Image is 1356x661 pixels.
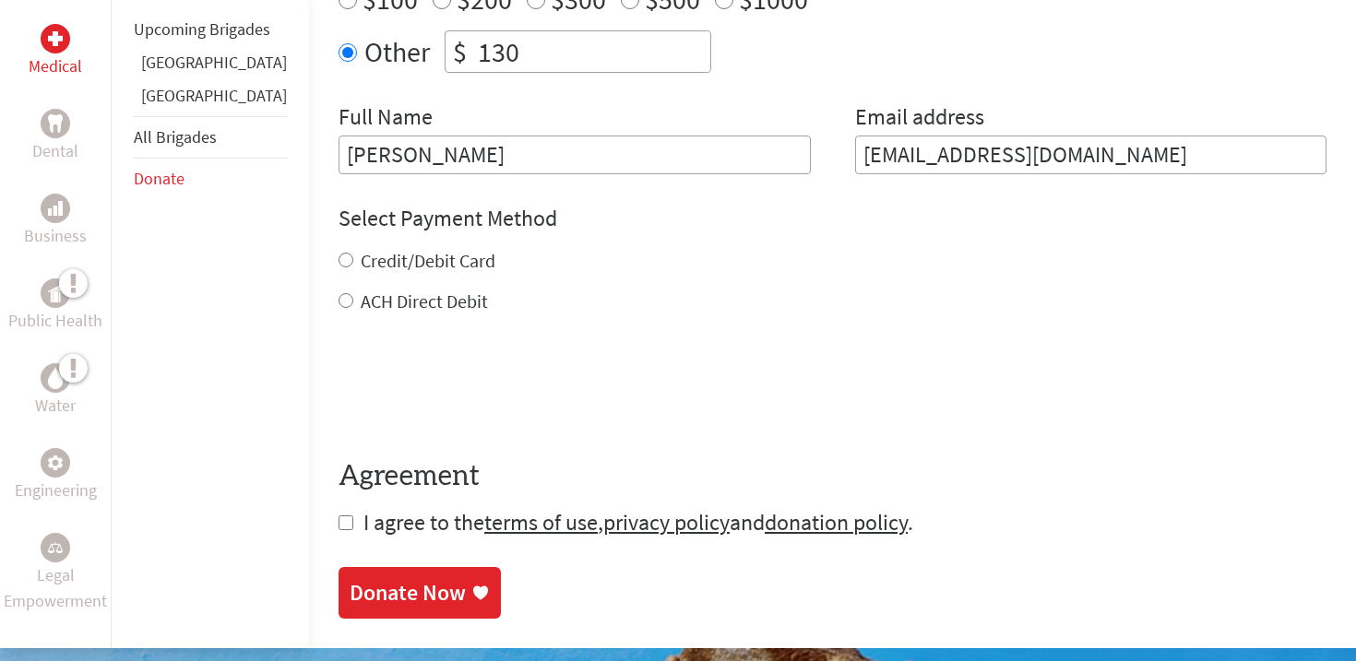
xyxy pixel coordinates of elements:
[41,194,70,223] div: Business
[339,567,501,619] a: Donate Now
[474,31,710,72] input: Enter Amount
[24,223,87,249] p: Business
[24,194,87,249] a: BusinessBusiness
[41,448,70,478] div: Engineering
[15,448,97,503] a: EngineeringEngineering
[134,116,287,159] li: All Brigades
[4,533,107,614] a: Legal EmpowermentLegal Empowerment
[35,393,76,419] p: Water
[29,53,82,79] p: Medical
[484,508,598,537] a: terms of use
[48,542,63,553] img: Legal Empowerment
[35,363,76,419] a: WaterWater
[363,508,913,537] span: I agree to the , and .
[339,460,1326,493] h4: Agreement
[339,136,811,174] input: Enter Full Name
[855,102,984,136] label: Email address
[134,18,270,40] a: Upcoming Brigades
[364,30,430,73] label: Other
[29,24,82,79] a: MedicalMedical
[134,159,287,199] li: Donate
[48,115,63,133] img: Dental
[446,31,474,72] div: $
[141,52,287,73] a: [GEOGRAPHIC_DATA]
[41,109,70,138] div: Dental
[41,363,70,393] div: Water
[134,126,217,148] a: All Brigades
[8,278,102,334] a: Public HealthPublic Health
[41,278,70,308] div: Public Health
[339,204,1326,233] h4: Select Payment Method
[32,109,78,164] a: DentalDental
[339,351,619,423] iframe: reCAPTCHA
[361,249,495,272] label: Credit/Debit Card
[765,508,908,537] a: donation policy
[134,9,287,50] li: Upcoming Brigades
[350,578,466,608] div: Donate Now
[141,85,287,106] a: [GEOGRAPHIC_DATA]
[339,102,433,136] label: Full Name
[48,31,63,46] img: Medical
[4,562,107,614] p: Legal Empowerment
[48,201,63,216] img: Business
[8,308,102,334] p: Public Health
[15,478,97,503] p: Engineering
[48,368,63,389] img: Water
[41,533,70,562] div: Legal Empowerment
[603,508,730,537] a: privacy policy
[134,83,287,116] li: Panama
[32,138,78,164] p: Dental
[41,24,70,53] div: Medical
[855,136,1327,174] input: Your Email
[134,50,287,83] li: Ghana
[134,168,184,189] a: Donate
[48,455,63,470] img: Engineering
[361,289,488,313] label: ACH Direct Debit
[48,284,63,302] img: Public Health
